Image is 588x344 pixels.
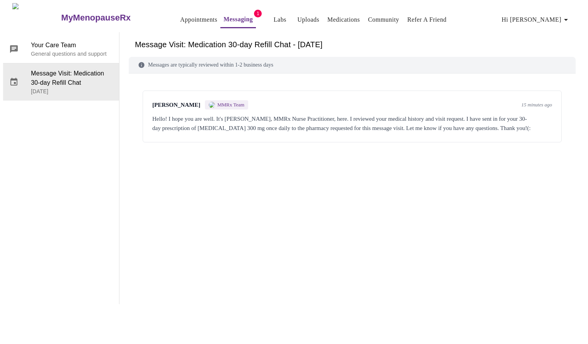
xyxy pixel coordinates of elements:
button: Refer a Friend [404,12,450,27]
p: General questions and support [31,50,113,58]
p: [DATE] [31,87,113,95]
a: Appointments [180,14,217,25]
button: Uploads [294,12,322,27]
a: MyMenopauseRx [60,4,162,31]
a: Refer a Friend [407,14,447,25]
button: Medications [324,12,363,27]
button: Community [365,12,402,27]
div: Hello! I hope you are well. It's [PERSON_NAME], MMRx Nurse Practitioner, here. I reviewed your me... [152,114,552,133]
a: Labs [274,14,286,25]
span: 1 [254,10,262,17]
span: Message Visit: Medication 30-day Refill Chat [31,69,113,87]
button: Messaging [220,12,256,28]
a: Medications [327,14,360,25]
span: [PERSON_NAME] [152,102,200,108]
button: Hi [PERSON_NAME] [499,12,574,27]
h3: MyMenopauseRx [61,13,131,23]
span: MMRx Team [217,102,244,108]
span: Hi [PERSON_NAME] [502,14,571,25]
div: Message Visit: Medication 30-day Refill Chat[DATE] [3,63,119,101]
img: MMRX [209,102,215,108]
span: Your Care Team [31,41,113,50]
div: Messages are typically reviewed within 1-2 business days [129,57,576,74]
a: Community [368,14,399,25]
div: Your Care TeamGeneral questions and support [3,35,119,63]
a: Uploads [297,14,319,25]
h6: Message Visit: Medication 30-day Refill Chat - [DATE] [135,38,569,51]
button: Appointments [177,12,220,27]
button: Labs [268,12,292,27]
img: MyMenopauseRx Logo [12,3,60,32]
span: 15 minutes ago [522,102,552,108]
a: Messaging [223,14,253,25]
